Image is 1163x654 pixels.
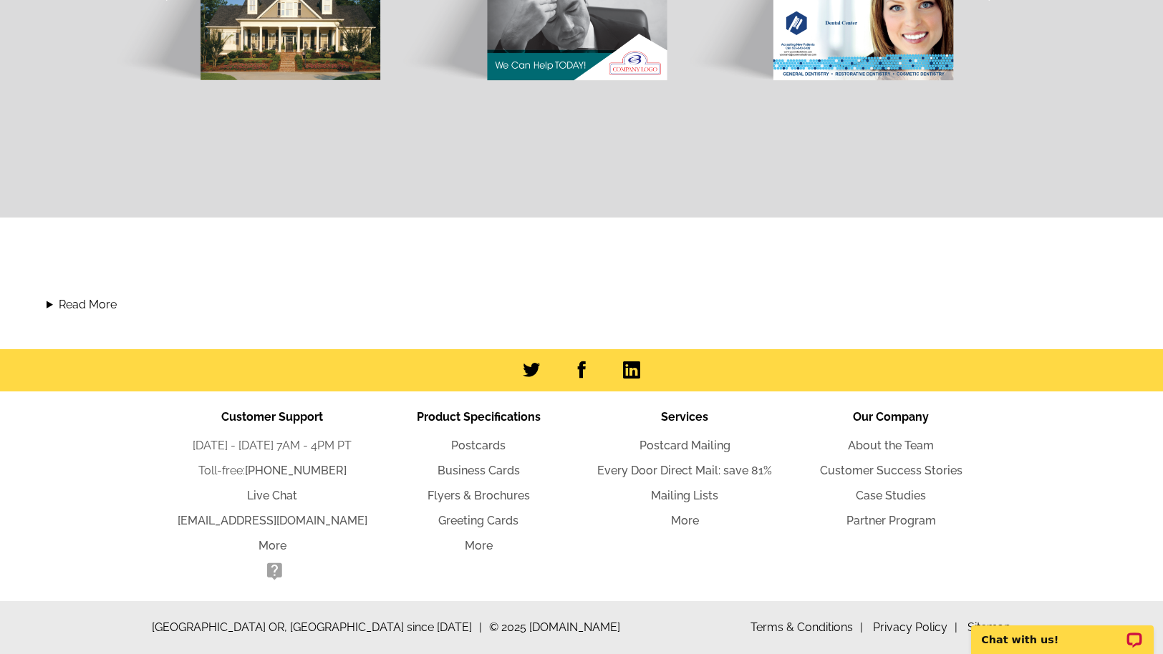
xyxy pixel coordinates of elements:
[848,439,934,452] a: About the Team
[438,514,518,527] a: Greeting Cards
[169,437,375,454] li: [DATE] - [DATE] 7AM - 4PM PT
[451,439,506,452] a: Postcards
[853,410,929,424] span: Our Company
[417,410,541,424] span: Product Specifications
[465,539,493,552] a: More
[169,462,375,479] li: Toll-free:
[820,464,962,477] a: Customer Success Stories
[245,464,347,477] a: [PHONE_NUMBER]
[671,514,699,527] a: More
[259,539,286,552] a: More
[846,514,936,527] a: Partner Program
[489,619,620,636] span: © 2025 [DOMAIN_NAME]
[438,464,520,477] a: Business Cards
[873,620,957,634] a: Privacy Policy
[47,296,1116,313] summary: Read More
[221,410,323,424] span: Customer Support
[640,439,730,452] a: Postcard Mailing
[856,489,926,502] a: Case Studies
[962,609,1163,654] iframe: LiveChat chat widget
[152,619,482,636] span: [GEOGRAPHIC_DATA] OR, [GEOGRAPHIC_DATA] since [DATE]
[661,410,708,424] span: Services
[428,489,530,502] a: Flyers & Brochures
[178,514,367,527] a: [EMAIL_ADDRESS][DOMAIN_NAME]
[247,489,297,502] a: Live Chat
[597,464,772,477] a: Every Door Direct Mail: save 81%
[751,620,863,634] a: Terms & Conditions
[651,489,718,502] a: Mailing Lists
